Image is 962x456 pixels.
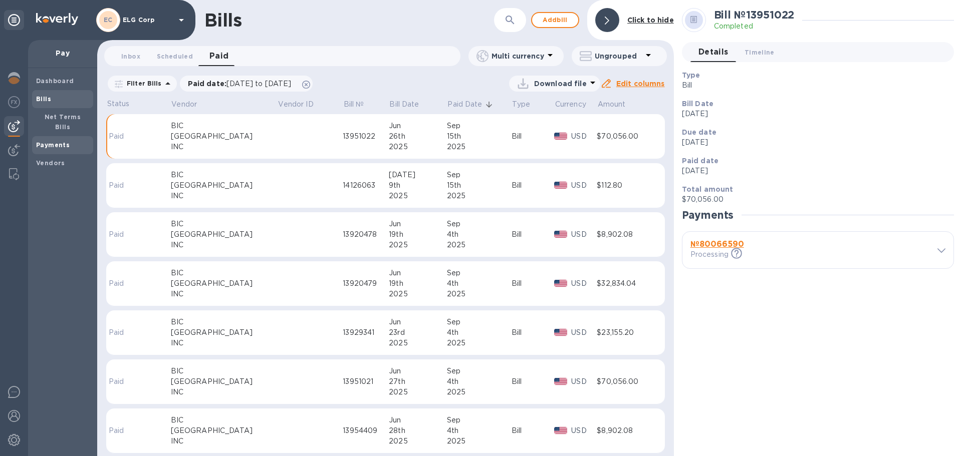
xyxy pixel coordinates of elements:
div: Paid date:[DATE] to [DATE] [180,76,313,92]
b: EC [104,16,113,24]
div: INC [171,436,278,446]
div: 23rd [389,327,447,338]
div: BIC [171,121,278,131]
img: Logo [36,13,78,25]
img: Foreign exchange [8,96,20,108]
span: Add bill [540,14,570,26]
p: USD [571,376,597,387]
div: BIC [171,317,278,327]
b: Type [682,71,700,79]
div: 2025 [447,436,512,446]
div: $8,902.08 [597,425,654,436]
div: 9th [389,180,447,191]
span: [DATE] to [DATE] [226,80,291,88]
p: $70,056.00 [682,194,946,205]
div: 2025 [389,142,447,152]
p: Paid [109,180,135,191]
div: 26th [389,131,447,142]
div: 2025 [447,387,512,397]
b: Vendors [36,159,65,167]
h2: Bill № 13951022 [714,9,795,21]
div: 19th [389,278,447,289]
p: Vendor ID [279,99,314,110]
div: 2025 [389,387,447,397]
div: INC [171,191,278,201]
img: USD [554,427,568,434]
div: Jun [389,268,447,278]
p: Bill № [344,99,364,110]
div: Sep [447,366,512,376]
p: Currency [555,99,586,110]
div: [GEOGRAPHIC_DATA] [171,131,278,142]
div: 2025 [389,436,447,446]
div: Sep [447,121,512,131]
div: 4th [447,376,512,387]
div: INC [171,289,278,299]
div: Bill [512,376,554,387]
div: 4th [447,229,512,240]
div: Bill [512,229,554,240]
b: Net Terms Bills [45,113,81,131]
div: [DATE] [389,170,447,180]
p: USD [571,278,597,289]
p: USD [571,131,597,142]
b: № 80066590 [690,239,744,249]
p: Paid date : [188,79,297,89]
div: Bill [512,327,554,338]
p: Ungrouped [595,51,642,61]
span: Bill № [344,99,377,110]
p: USD [571,180,597,191]
div: Jun [389,219,447,229]
b: Click to hide [627,16,674,24]
div: 13951022 [343,131,389,142]
p: Status [107,99,137,109]
div: 4th [447,278,512,289]
p: [DATE] [682,137,946,148]
span: Vendor [171,99,210,110]
p: Paid [109,229,135,240]
p: [DATE] [682,109,946,119]
div: Bill [512,425,554,436]
div: INC [171,142,278,152]
div: [GEOGRAPHIC_DATA] [171,327,278,338]
div: Sep [447,317,512,327]
div: $70,056.00 [597,376,654,387]
p: ELG Corp [123,17,173,24]
span: Paid Date [448,99,496,110]
b: Bill Date [682,100,713,108]
div: Bill [512,131,554,142]
p: Amount [598,99,626,110]
u: Edit columns [616,80,665,88]
div: 2025 [447,240,512,250]
h2: Payments [682,209,734,221]
div: INC [171,338,278,348]
div: $32,834.04 [597,278,654,289]
h1: Bills [204,10,242,31]
div: BIC [171,170,278,180]
img: USD [554,280,568,287]
p: USD [571,327,597,338]
div: 2025 [447,142,512,152]
div: 4th [447,327,512,338]
span: Vendor ID [279,99,327,110]
p: Completed [714,21,795,32]
div: Jun [389,415,447,425]
div: 4th [447,425,512,436]
div: Sep [447,415,512,425]
div: 15th [447,180,512,191]
p: Vendor [171,99,197,110]
div: INC [171,240,278,250]
div: 13951021 [343,376,389,387]
span: Type [513,99,544,110]
span: Inbox [121,51,140,62]
div: [GEOGRAPHIC_DATA] [171,278,278,289]
div: Bill [512,278,554,289]
p: Pay [36,48,89,58]
div: $8,902.08 [597,229,654,240]
span: Scheduled [157,51,193,62]
div: 13920479 [343,278,389,289]
div: 2025 [447,191,512,201]
div: Sep [447,219,512,229]
div: BIC [171,366,278,376]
